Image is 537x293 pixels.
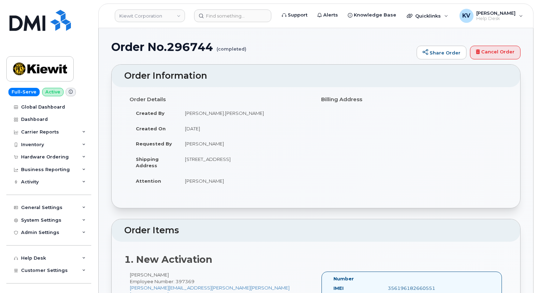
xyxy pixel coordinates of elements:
small: (completed) [217,41,246,52]
span: Employee Number: 397369 [130,279,194,284]
strong: Attention [136,178,161,184]
strong: 1. New Activation [124,254,212,265]
td: [PERSON_NAME] [179,136,311,151]
strong: Shipping Address [136,156,159,169]
h2: Order Items [124,226,508,235]
td: [PERSON_NAME] [179,173,311,189]
strong: Requested By [136,141,172,146]
strong: Created By [136,110,165,116]
a: Share Order [417,46,466,60]
td: [DATE] [179,121,311,136]
div: 356196182660551 [383,285,459,292]
strong: Created On [136,126,166,131]
label: IMEI [333,285,344,292]
td: [PERSON_NAME].[PERSON_NAME] [179,105,311,121]
h1: Order No.296744 [111,41,413,53]
label: Number [333,275,354,282]
h4: Billing Address [321,97,502,103]
h4: Order Details [130,97,311,103]
td: [STREET_ADDRESS] [179,151,311,173]
h2: Order Information [124,71,508,81]
a: Cancel Order [470,46,521,60]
